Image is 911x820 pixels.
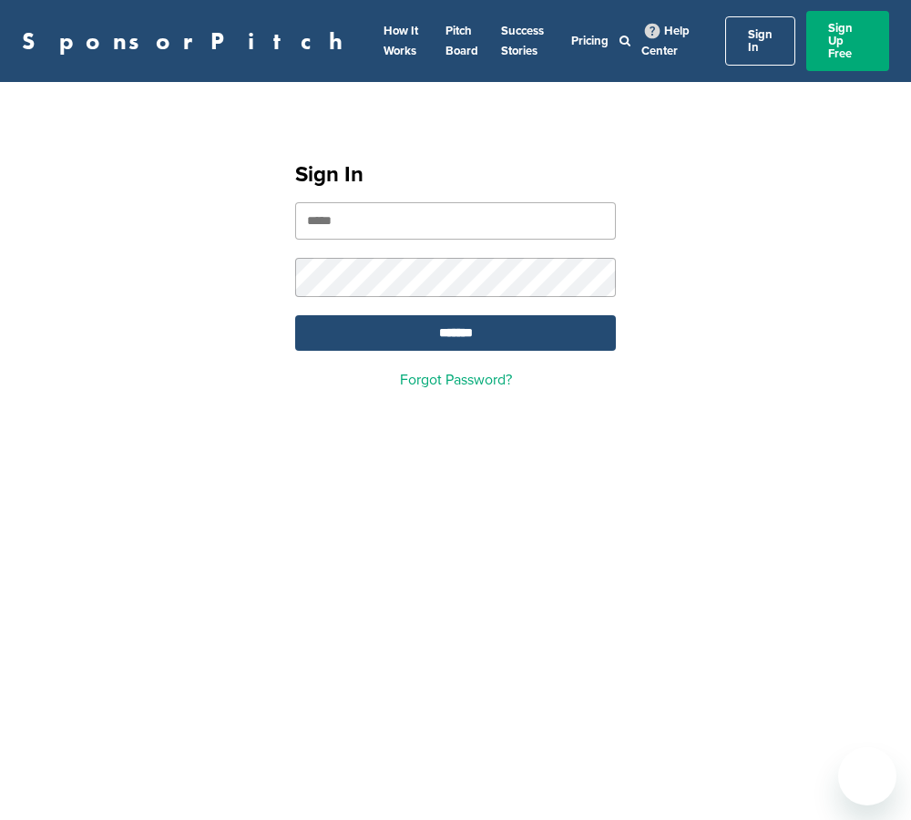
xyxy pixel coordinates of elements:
a: Success Stories [501,24,544,58]
a: How It Works [384,24,418,58]
a: Forgot Password? [400,371,512,389]
a: Sign In [725,16,795,66]
a: Pitch Board [445,24,478,58]
a: Pricing [571,34,609,48]
iframe: Button to launch messaging window [838,747,896,805]
h1: Sign In [295,159,616,191]
a: Sign Up Free [806,11,889,71]
a: Help Center [641,20,690,62]
a: SponsorPitch [22,29,354,53]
